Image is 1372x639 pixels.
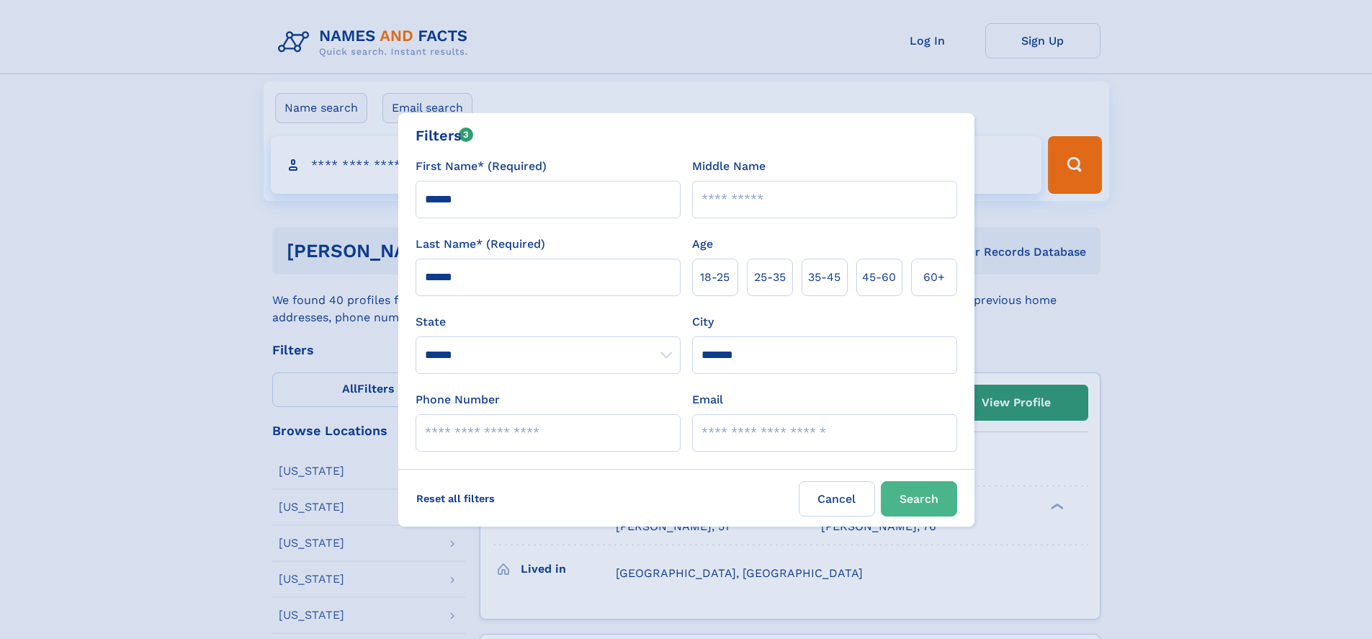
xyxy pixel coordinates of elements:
span: 45‑60 [862,269,896,286]
label: Last Name* (Required) [416,236,545,253]
span: 25‑35 [754,269,786,286]
span: 18‑25 [700,269,730,286]
label: Reset all filters [407,481,504,516]
span: 35‑45 [808,269,840,286]
label: State [416,313,681,331]
label: Cancel [799,481,875,517]
label: City [692,313,714,331]
span: 60+ [923,269,945,286]
button: Search [881,481,957,517]
label: Email [692,391,723,408]
label: First Name* (Required) [416,158,547,175]
label: Age [692,236,713,253]
label: Middle Name [692,158,766,175]
div: Filters [416,125,474,146]
label: Phone Number [416,391,500,408]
